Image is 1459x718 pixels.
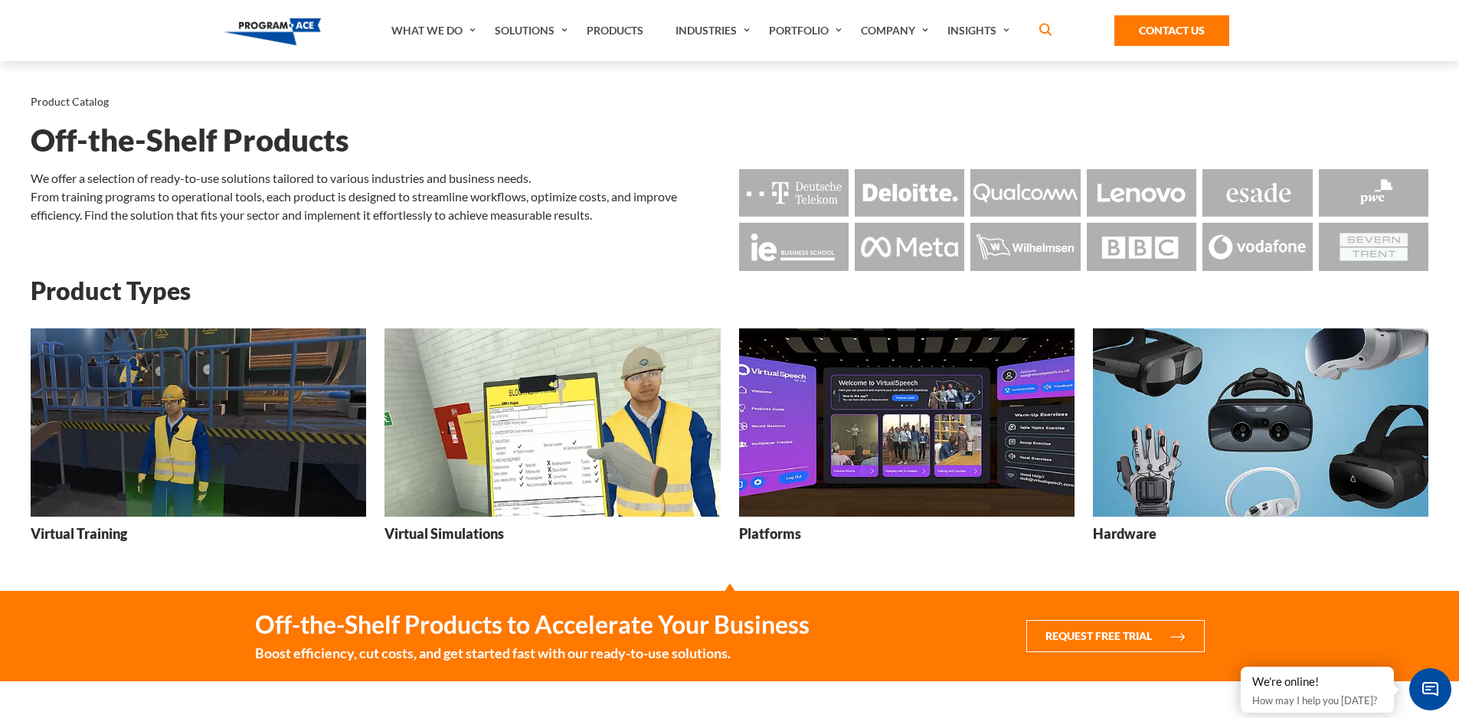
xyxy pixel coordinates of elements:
[255,609,810,640] strong: Off-the-Shelf Products to Accelerate Your Business
[1252,674,1382,690] div: We're online!
[739,169,849,217] img: Logo - Deutsche Telekom
[31,92,1428,112] nav: breadcrumb
[970,223,1080,270] img: Logo - Wilhemsen
[384,524,504,543] h3: Virtual Simulations
[384,328,720,555] a: Virtual Simulations
[1202,169,1312,217] img: Logo - Esade
[31,524,127,543] h3: Virtual Training
[31,277,1428,304] h2: Product Types
[970,169,1080,217] img: Logo - Qualcomm
[1093,328,1428,555] a: Hardware
[31,188,721,224] p: From training programs to operational tools, each product is designed to streamline workflows, op...
[1114,15,1229,46] a: Contact Us
[1319,223,1428,270] img: Logo - Seven Trent
[224,18,322,45] img: Program-Ace
[1026,620,1205,652] button: Request Free Trial
[1093,524,1156,543] h3: Hardware
[31,127,1428,154] h1: Off-the-Shelf Products
[855,223,964,270] img: Logo - Meta
[739,223,849,270] img: Logo - Ie Business School
[31,328,366,555] a: Virtual Training
[1093,328,1428,517] img: Hardware
[739,524,801,543] h3: Platforms
[31,328,366,517] img: Virtual Training
[739,328,1075,517] img: Platforms
[1252,691,1382,710] p: How may I help you [DATE]?
[255,643,810,663] small: Boost efficiency, cut costs, and get started fast with our ready-to-use solutions.
[1409,668,1451,710] span: Chat Widget
[855,169,964,217] img: Logo - Deloitte
[384,328,720,517] img: Virtual Simulations
[31,169,721,188] p: We offer a selection of ready-to-use solutions tailored to various industries and business needs.
[31,92,109,112] li: Product Catalog
[1087,223,1196,270] img: Logo - BBC
[1202,223,1312,270] img: Logo - Vodafone
[1087,169,1196,217] img: Logo - Lenovo
[739,328,1075,555] a: Platforms
[1319,169,1428,217] img: Logo - Pwc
